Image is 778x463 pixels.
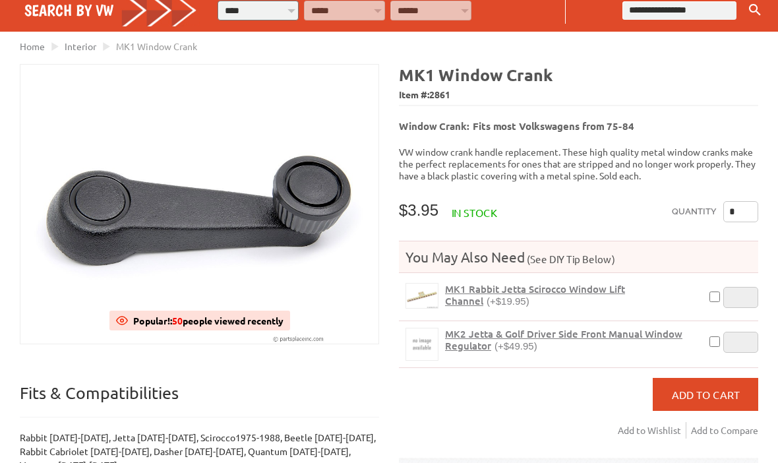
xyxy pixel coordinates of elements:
[452,206,497,219] span: In stock
[399,201,438,219] span: $3.95
[116,40,197,52] span: MK1 Window Crank
[672,201,717,222] label: Quantity
[429,88,450,100] span: 2861
[406,328,438,360] img: MK2 Jetta & Golf Driver Side Front Manual Window Regulator
[399,64,553,85] b: MK1 Window Crank
[445,283,702,307] a: MK1 Rabbit Jetta Scirocco Window Lift Channel(+$19.95)
[618,422,686,439] a: Add to Wishlist
[405,283,438,309] a: MK1 Rabbit Jetta Scirocco Window Lift Channel
[445,328,702,352] a: MK2 Jetta & Golf Driver Side Front Manual Window Regulator(+$49.95)
[399,248,758,266] h4: You May Also Need
[399,86,758,105] span: Item #:
[399,146,758,181] p: VW window crank handle replacement. These high quality metal window cranks make the perfect repla...
[20,65,378,344] img: MK1 Window Crank
[20,383,379,417] p: Fits & Compatibilities
[445,327,682,352] span: MK2 Jetta & Golf Driver Side Front Manual Window Regulator
[133,311,284,330] div: Popular!: people viewed recently
[116,315,128,326] img: View
[691,422,758,439] a: Add to Compare
[405,328,438,361] a: MK2 Jetta & Golf Driver Side Front Manual Window Regulator
[65,40,96,52] a: Interior
[24,1,197,20] h4: Search by VW
[399,119,634,133] b: Window Crank: Fits most Volkswagens from 75-84
[672,388,740,401] span: Add to Cart
[653,378,758,411] button: Add to Cart
[445,282,625,307] span: MK1 Rabbit Jetta Scirocco Window Lift Channel
[172,315,183,326] span: 50
[20,40,45,52] a: Home
[406,284,438,308] img: MK1 Rabbit Jetta Scirocco Window Lift Channel
[494,340,537,352] span: (+$49.95)
[525,253,615,265] span: (See DIY Tip Below)
[487,295,529,307] span: (+$19.95)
